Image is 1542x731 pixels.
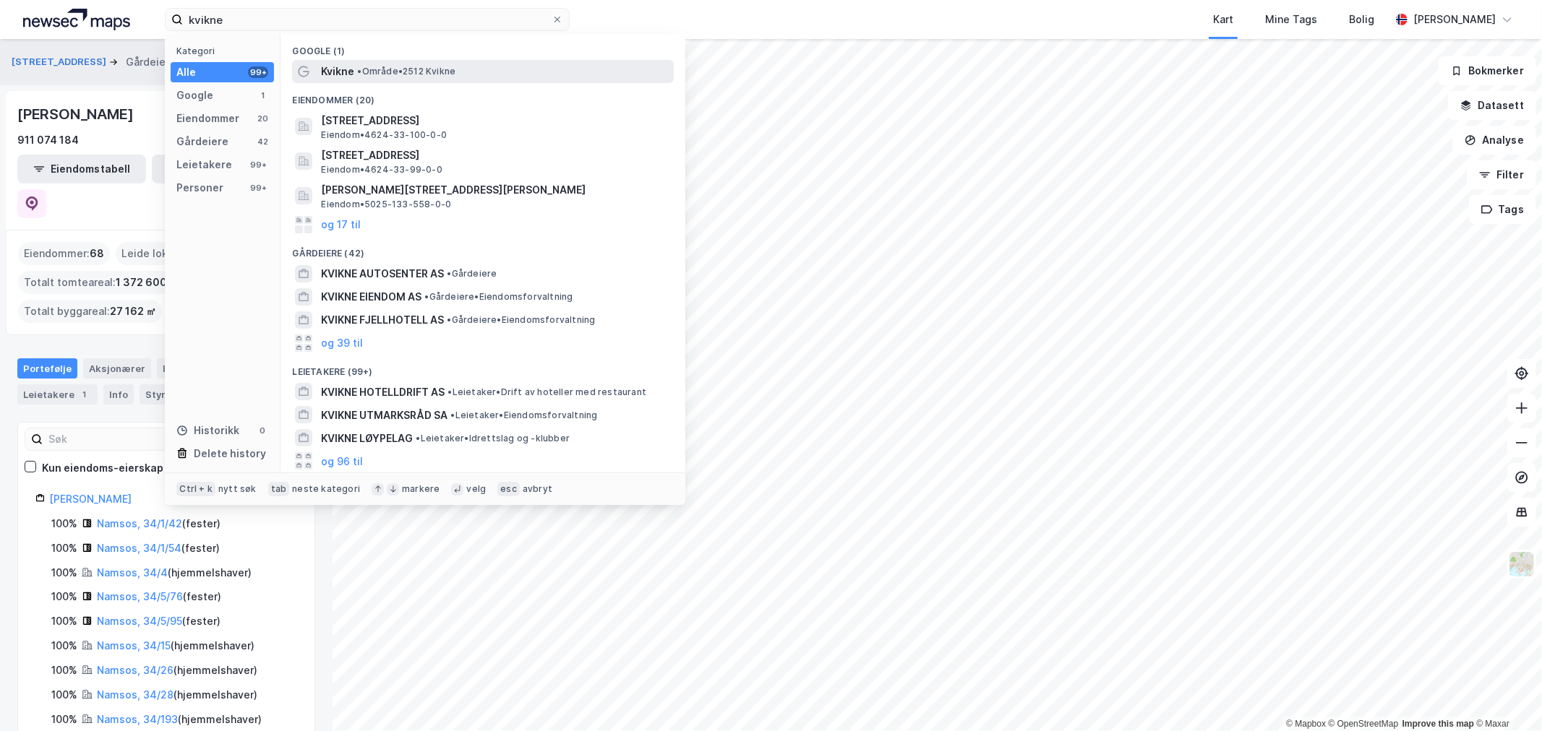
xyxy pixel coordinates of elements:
div: ( fester ) [97,588,221,605]
div: Totalt tomteareal : [18,271,209,294]
div: esc [497,482,520,496]
button: Datasett [1448,91,1536,120]
span: Gårdeiere • Eiendomsforvaltning [447,314,595,326]
input: Søk [43,428,201,450]
div: Info [103,384,134,405]
div: 99+ [248,66,268,78]
span: KVIKNE HOTELLDRIFT AS [321,384,445,401]
div: [PERSON_NAME] [17,103,136,126]
div: Styret [140,384,199,405]
div: Eiendommer [157,358,248,379]
div: Google (1) [280,34,685,60]
div: 1 [257,90,268,101]
div: ( hjemmelshaver ) [97,637,254,654]
button: Eiendomstabell [17,155,146,183]
div: markere [402,483,440,495]
div: ( hjemmelshaver ) [97,662,257,679]
div: velg [466,483,486,495]
div: nytt søk [218,483,257,495]
div: Historikk [176,422,239,439]
div: Personer [176,179,223,196]
div: Kategori [176,46,274,56]
span: • [416,433,420,444]
a: Namsos, 34/15 [97,639,171,652]
a: OpenStreetMap [1329,719,1399,729]
a: Namsos, 34/5/95 [97,615,182,627]
span: Eiendom • 4624-33-100-0-0 [321,129,447,141]
div: 100% [51,564,77,581]
div: Gårdeiere (42) [280,236,685,262]
span: [PERSON_NAME][STREET_ADDRESS][PERSON_NAME] [321,181,668,199]
span: 27 162 ㎡ [110,303,156,320]
div: 99+ [248,182,268,194]
div: Gårdeiere [176,133,228,150]
div: Gårdeier [126,53,169,71]
div: Kart [1213,11,1233,28]
div: Totalt byggareal : [18,300,162,323]
a: Namsos, 34/28 [97,688,174,701]
span: [STREET_ADDRESS] [321,147,668,164]
div: Kontrollprogram for chat [1470,662,1542,731]
div: 0 [257,425,268,436]
span: • [447,268,451,279]
button: og 39 til [321,334,363,352]
div: 99+ [248,159,268,170]
div: 100% [51,540,77,557]
span: Område • 2512 Kvikne [357,66,455,77]
div: 100% [51,662,77,679]
div: 100% [51,686,77,704]
input: Søk på adresse, matrikkel, gårdeiere, leietakere eller personer [183,9,552,30]
div: Eiendommer [176,110,239,127]
div: 100% [51,515,77,532]
span: • [447,386,452,397]
span: Leietaker • Drift av hoteller med restaurant [447,386,646,398]
a: [PERSON_NAME] [49,493,132,505]
div: ( fester ) [97,613,220,630]
span: KVIKNE EIENDOM AS [321,288,421,306]
span: Gårdeiere • Eiendomsforvaltning [424,291,573,303]
div: 100% [51,637,77,654]
span: KVIKNE LØYPELAG [321,430,413,447]
div: Ctrl + k [176,482,215,496]
div: ( fester ) [97,515,220,532]
span: • [357,66,361,77]
span: KVIKNE FJELLHOTELL AS [321,311,444,329]
div: ( hjemmelshaver ) [97,564,252,581]
span: Kvikne [321,63,354,80]
div: Leietakere (99+) [280,355,685,381]
span: 68 [90,245,104,262]
span: Leietaker • Idrettslag og -klubber [416,433,570,444]
div: Kun eiendoms-eierskap [42,459,163,477]
button: Leietakertabell [152,155,280,183]
div: Bolig [1349,11,1374,28]
div: 100% [51,613,77,630]
span: Eiendom • 4624-33-99-0-0 [321,164,442,176]
a: Namsos, 34/5/76 [97,590,183,602]
span: KVIKNE AUTOSENTER AS [321,265,444,282]
div: Mine Tags [1265,11,1317,28]
div: Leietakere [17,384,98,405]
a: Namsos, 34/1/54 [97,542,181,554]
a: Improve this map [1402,719,1474,729]
div: Eiendommer (20) [280,83,685,109]
div: ( fester ) [97,540,220,557]
div: 1 [77,387,92,402]
span: • [424,291,429,302]
span: • [447,314,451,325]
div: 42 [257,136,268,147]
span: KVIKNE UTMARKSRÅD SA [321,407,447,424]
button: [STREET_ADDRESS] [12,55,109,69]
div: [PERSON_NAME] [1413,11,1496,28]
a: Namsos, 34/26 [97,664,174,676]
div: tab [268,482,290,496]
a: Namsos, 34/1/42 [97,517,182,529]
div: 20 [257,113,268,124]
span: 1 372 600 603 ㎡ [116,274,203,291]
div: ( hjemmelshaver ) [97,711,262,728]
a: Mapbox [1286,719,1326,729]
div: neste kategori [292,483,360,495]
div: ( hjemmelshaver ) [97,686,257,704]
div: avbryt [523,483,552,495]
div: Alle [176,64,196,81]
img: logo.a4113a55bc3d86da70a041830d287a7e.svg [23,9,130,30]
